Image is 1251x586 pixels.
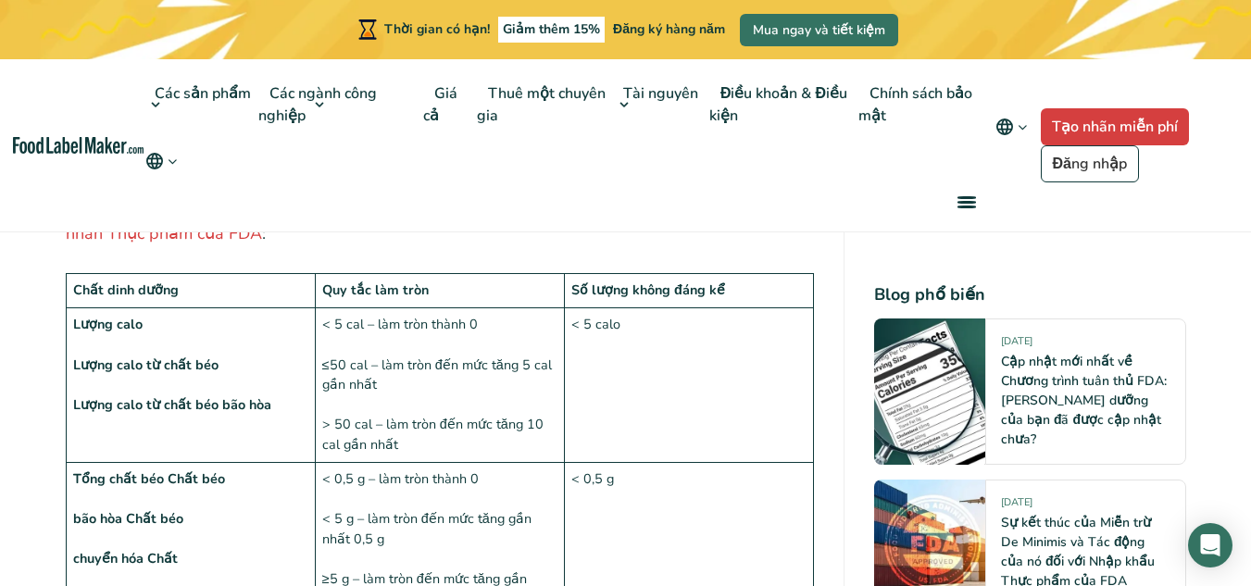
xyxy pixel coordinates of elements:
font: Blog phổ biến [874,283,985,305]
font: Giá cả [423,83,457,126]
font: Thời gian có hạn! [384,20,490,38]
a: Các ngành công nghiệp [258,59,377,150]
font: Lượng calo từ chất béo [73,355,219,374]
font: Chính sách bảo mật [858,83,972,126]
font: < 0,5 g [571,469,614,488]
a: Điều khoản & Điều kiện [709,59,847,150]
a: Giá cả [423,59,457,150]
a: Trang chủ của Food Label Maker [13,137,144,155]
div: Open Intercom Messenger [1188,523,1232,567]
font: Thuê một chuyên gia [477,83,606,126]
font: bão hòa Chất béo [73,509,183,528]
a: Cập nhật mới nhất về Chương trình tuân thủ FDA: [PERSON_NAME] dưỡng của bạn đã được cập nhật chưa? [1001,353,1167,448]
font: Điều khoản & Điều kiện [709,83,847,126]
font: Số lượng không đáng kể [571,281,725,299]
font: Lượng calo [73,315,143,333]
a: Tạo nhãn miễn phí [1041,108,1189,145]
font: Giảm thêm 15% [503,20,600,38]
font: Đăng ký hàng năm [613,20,725,38]
a: Chính sách bảo mật [858,59,972,150]
font: Chất dinh dưỡng [73,281,179,299]
font: Các ngành công nghiệp [258,83,377,126]
font: < 5 g – làm tròn đến mức tăng gần nhất 0,5 g [322,509,532,548]
font: < 0,5 g – làm tròn thành 0 [322,469,479,488]
a: Đăng nhập [1041,145,1139,182]
button: Thay đổi ngôn ngữ [982,108,1041,145]
font: Quy tắc làm tròn [322,281,429,299]
a: Các sản phẩm [144,59,253,150]
font: [DATE] [1001,334,1032,348]
a: Tài nguyên [612,59,700,150]
font: chuyển hóa Chất [73,549,178,567]
a: Thuê một chuyên gia [477,59,606,150]
font: < 5 cal – làm tròn thành 0 [322,315,478,333]
font: < 5 calo [571,315,620,333]
font: ≤50 cal – làm tròn đến mức tăng 5 cal gần nhất [322,355,552,394]
font: Tạo nhãn miễn phí [1052,117,1178,137]
font: : [262,222,266,244]
font: Tổng chất béo Chất béo [73,469,225,488]
font: Lượng calo từ chất béo bão hòa [73,395,271,414]
a: Mua ngay và tiết kiệm [740,14,898,46]
font: [DATE] [1001,495,1032,509]
font: Tài nguyên [623,83,698,104]
font: Mua ngay và tiết kiệm [753,21,885,39]
button: Thay đổi ngôn ngữ [144,150,180,172]
font: Các sản phẩm [155,83,251,104]
font: > 50 cal – làm tròn đến mức tăng 10 cal gần nhất [322,415,544,454]
font: Đăng nhập [1053,154,1127,174]
a: thực đơn [935,172,995,231]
